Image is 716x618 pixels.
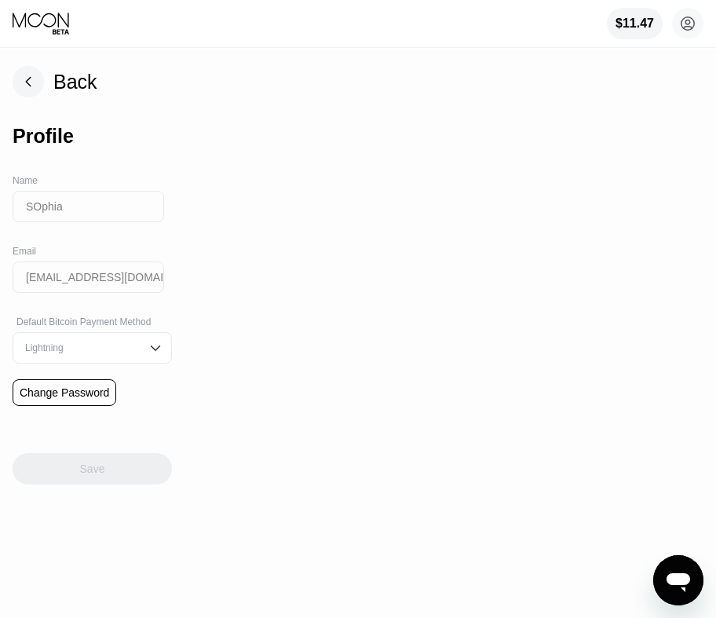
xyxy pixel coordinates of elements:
div: Change Password [13,379,116,406]
div: $11.47 [616,16,654,31]
div: $11.47 [607,8,663,39]
div: Back [13,66,97,97]
div: Back [53,71,97,93]
iframe: Button to launch messaging window [653,555,703,605]
div: Name [13,175,172,186]
div: Profile [13,125,74,148]
div: Email [13,246,172,257]
div: Lightning [21,342,140,353]
div: Default Bitcoin Payment Method [13,316,172,327]
div: Change Password [20,386,109,399]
